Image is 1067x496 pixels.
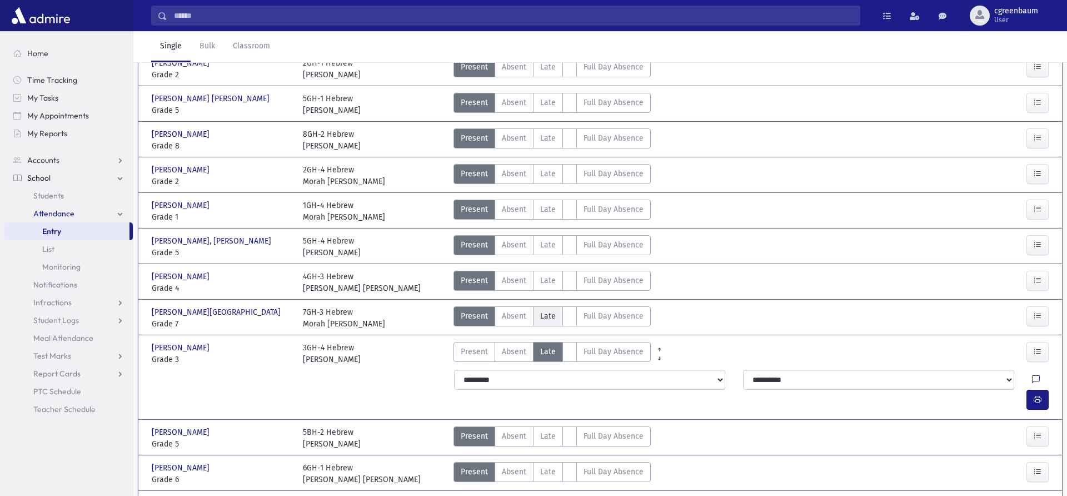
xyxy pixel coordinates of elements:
[502,430,526,442] span: Absent
[502,97,526,108] span: Absent
[453,306,651,330] div: AttTypes
[152,247,292,259] span: Grade 5
[994,7,1038,16] span: cgreenbaum
[33,351,71,361] span: Test Marks
[152,462,212,474] span: [PERSON_NAME]
[540,310,556,322] span: Late
[9,4,73,27] img: AdmirePro
[4,240,133,258] a: List
[453,128,651,152] div: AttTypes
[453,235,651,259] div: AttTypes
[33,209,74,219] span: Attendance
[584,466,644,478] span: Full Day Absence
[152,306,283,318] span: [PERSON_NAME][GEOGRAPHIC_DATA]
[152,105,292,116] span: Grade 5
[33,404,96,414] span: Teacher Schedule
[152,176,292,187] span: Grade 2
[191,31,224,62] a: Bulk
[152,128,212,140] span: [PERSON_NAME]
[4,400,133,418] a: Teacher Schedule
[453,200,651,223] div: AttTypes
[4,107,133,125] a: My Appointments
[502,132,526,144] span: Absent
[540,466,556,478] span: Late
[4,276,133,294] a: Notifications
[461,430,488,442] span: Present
[461,466,488,478] span: Present
[4,151,133,169] a: Accounts
[152,354,292,365] span: Grade 3
[42,262,81,272] span: Monitoring
[152,57,212,69] span: [PERSON_NAME]
[540,346,556,358] span: Late
[540,275,556,286] span: Late
[303,128,361,152] div: 8GH-2 Hebrew [PERSON_NAME]
[33,297,72,307] span: Infractions
[33,333,93,343] span: Meal Attendance
[461,346,488,358] span: Present
[303,164,385,187] div: 2GH-4 Hebrew Morah [PERSON_NAME]
[584,168,644,180] span: Full Day Absence
[303,271,421,294] div: 4GH-3 Hebrew [PERSON_NAME] [PERSON_NAME]
[151,31,191,62] a: Single
[502,275,526,286] span: Absent
[540,97,556,108] span: Late
[152,318,292,330] span: Grade 7
[4,71,133,89] a: Time Tracking
[4,347,133,365] a: Test Marks
[4,125,133,142] a: My Reports
[502,239,526,251] span: Absent
[461,168,488,180] span: Present
[584,346,644,358] span: Full Day Absence
[453,57,651,81] div: AttTypes
[152,342,212,354] span: [PERSON_NAME]
[27,128,67,138] span: My Reports
[152,164,212,176] span: [PERSON_NAME]
[540,168,556,180] span: Late
[502,310,526,322] span: Absent
[4,169,133,187] a: School
[994,16,1038,24] span: User
[502,466,526,478] span: Absent
[540,430,556,442] span: Late
[540,132,556,144] span: Late
[584,430,644,442] span: Full Day Absence
[453,164,651,187] div: AttTypes
[33,280,77,290] span: Notifications
[461,239,488,251] span: Present
[584,204,644,215] span: Full Day Absence
[4,89,133,107] a: My Tasks
[540,239,556,251] span: Late
[42,244,54,254] span: List
[152,211,292,223] span: Grade 1
[152,69,292,81] span: Grade 2
[461,61,488,73] span: Present
[461,204,488,215] span: Present
[303,462,421,485] div: 6GH-1 Hebrew [PERSON_NAME] [PERSON_NAME]
[303,235,361,259] div: 5GH-4 Hebrew [PERSON_NAME]
[453,271,651,294] div: AttTypes
[303,57,361,81] div: 2GH-1 Hebrew [PERSON_NAME]
[27,93,58,103] span: My Tasks
[33,191,64,201] span: Students
[224,31,279,62] a: Classroom
[4,311,133,329] a: Student Logs
[33,369,81,379] span: Report Cards
[152,200,212,211] span: [PERSON_NAME]
[4,365,133,383] a: Report Cards
[27,173,51,183] span: School
[584,97,644,108] span: Full Day Absence
[4,383,133,400] a: PTC Schedule
[152,271,212,282] span: [PERSON_NAME]
[152,474,292,485] span: Grade 6
[33,315,79,325] span: Student Logs
[584,61,644,73] span: Full Day Absence
[152,282,292,294] span: Grade 4
[540,61,556,73] span: Late
[27,75,77,85] span: Time Tracking
[453,342,651,365] div: AttTypes
[502,168,526,180] span: Absent
[453,93,651,116] div: AttTypes
[584,132,644,144] span: Full Day Absence
[152,140,292,152] span: Grade 8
